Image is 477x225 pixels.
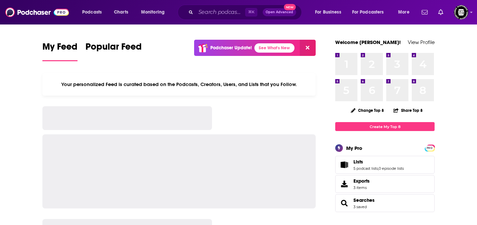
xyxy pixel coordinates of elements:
[78,7,110,18] button: open menu
[266,11,293,14] span: Open Advanced
[353,159,404,165] a: Lists
[310,7,349,18] button: open menu
[82,8,102,17] span: Podcasts
[353,178,370,184] span: Exports
[426,146,434,151] span: PRO
[454,5,468,20] button: Show profile menu
[254,43,294,53] a: See What's New
[245,8,257,17] span: ⌘ K
[5,6,69,19] img: Podchaser - Follow, Share and Rate Podcasts
[454,5,468,20] img: User Profile
[353,185,370,190] span: 3 items
[353,159,363,165] span: Lists
[85,41,142,56] span: Popular Feed
[353,166,378,171] a: 5 podcast lists
[353,204,367,209] a: 3 saved
[348,7,394,18] button: open menu
[353,197,375,203] a: Searches
[379,166,404,171] a: 0 episode lists
[85,41,142,61] a: Popular Feed
[263,8,296,16] button: Open AdvancedNew
[398,8,409,17] span: More
[338,199,351,208] a: Searches
[338,179,351,189] span: Exports
[335,156,435,174] span: Lists
[42,73,316,96] div: Your personalized Feed is curated based on the Podcasts, Creators, Users, and Lists that you Follow.
[110,7,132,18] a: Charts
[419,7,430,18] a: Show notifications dropdown
[338,160,351,169] a: Lists
[335,39,401,45] a: Welcome [PERSON_NAME]!
[347,106,388,114] button: Change Top 8
[196,7,245,18] input: Search podcasts, credits, & more...
[114,8,128,17] span: Charts
[436,7,446,18] a: Show notifications dropdown
[335,175,435,193] a: Exports
[284,4,296,10] span: New
[408,39,435,45] a: View Profile
[335,122,435,131] a: Create My Top 8
[315,8,341,17] span: For Business
[42,41,78,56] span: My Feed
[454,5,468,20] span: Logged in as KarinaSabol
[184,5,308,20] div: Search podcasts, credits, & more...
[335,194,435,212] span: Searches
[42,41,78,61] a: My Feed
[394,7,418,18] button: open menu
[393,104,423,117] button: Share Top 8
[210,45,252,51] p: Podchaser Update!
[346,145,362,151] div: My Pro
[136,7,173,18] button: open menu
[352,8,384,17] span: For Podcasters
[141,8,165,17] span: Monitoring
[426,145,434,150] a: PRO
